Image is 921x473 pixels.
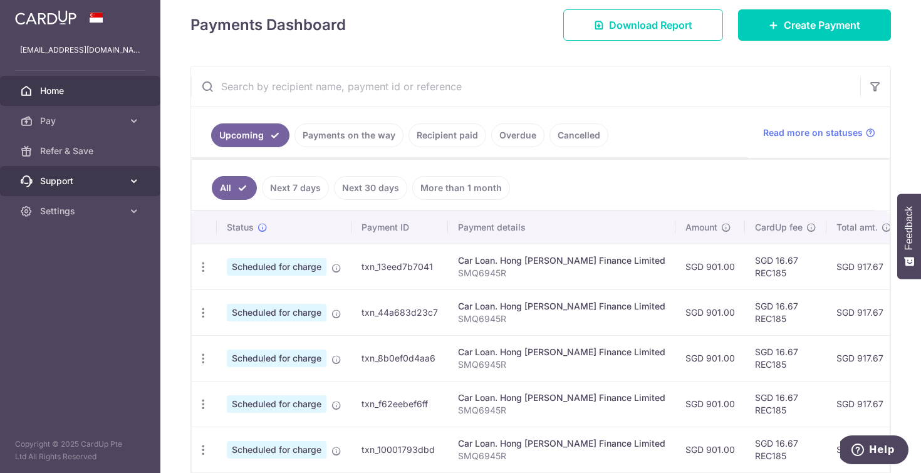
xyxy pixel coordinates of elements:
div: Car Loan. Hong [PERSON_NAME] Finance Limited [458,300,665,313]
th: Payment details [448,211,675,244]
a: Cancelled [549,123,608,147]
p: SMQ6945R [458,358,665,371]
td: SGD 917.67 [826,289,902,335]
a: Read more on statuses [763,127,875,139]
img: CardUp [15,10,76,25]
span: Scheduled for charge [227,395,326,413]
a: More than 1 month [412,176,510,200]
a: Create Payment [738,9,891,41]
p: [EMAIL_ADDRESS][DOMAIN_NAME] [20,44,140,56]
input: Search by recipient name, payment id or reference [191,66,860,107]
span: Pay [40,115,123,127]
a: Download Report [563,9,723,41]
button: Feedback - Show survey [897,194,921,279]
td: SGD 917.67 [826,335,902,381]
td: SGD 16.67 REC185 [745,244,826,289]
td: txn_10001793dbd [351,427,448,472]
td: SGD 917.67 [826,381,902,427]
div: Car Loan. Hong [PERSON_NAME] Finance Limited [458,254,665,267]
th: Payment ID [351,211,448,244]
a: Upcoming [211,123,289,147]
span: Scheduled for charge [227,350,326,367]
td: SGD 917.67 [826,427,902,472]
span: Scheduled for charge [227,304,326,321]
td: SGD 901.00 [675,335,745,381]
span: Create Payment [784,18,860,33]
iframe: Opens a widget where you can find more information [840,435,908,467]
td: SGD 16.67 REC185 [745,427,826,472]
p: SMQ6945R [458,450,665,462]
td: SGD 901.00 [675,381,745,427]
span: Scheduled for charge [227,441,326,459]
a: Overdue [491,123,544,147]
td: SGD 901.00 [675,289,745,335]
td: SGD 16.67 REC185 [745,381,826,427]
div: Car Loan. Hong [PERSON_NAME] Finance Limited [458,392,665,404]
span: Read more on statuses [763,127,863,139]
span: Total amt. [836,221,878,234]
p: SMQ6945R [458,313,665,325]
span: Download Report [609,18,692,33]
td: txn_8b0ef0d4aa6 [351,335,448,381]
span: Home [40,85,123,97]
span: Amount [685,221,717,234]
a: Recipient paid [408,123,486,147]
h4: Payments Dashboard [190,14,346,36]
span: Support [40,175,123,187]
a: All [212,176,257,200]
span: Status [227,221,254,234]
span: Feedback [903,206,915,250]
td: txn_f62eebef6ff [351,381,448,427]
td: SGD 16.67 REC185 [745,289,826,335]
a: Next 30 days [334,176,407,200]
td: txn_13eed7b7041 [351,244,448,289]
td: SGD 917.67 [826,244,902,289]
td: txn_44a683d23c7 [351,289,448,335]
div: Car Loan. Hong [PERSON_NAME] Finance Limited [458,346,665,358]
p: SMQ6945R [458,267,665,279]
td: SGD 901.00 [675,244,745,289]
span: CardUp fee [755,221,803,234]
td: SGD 901.00 [675,427,745,472]
span: Refer & Save [40,145,123,157]
p: SMQ6945R [458,404,665,417]
span: Settings [40,205,123,217]
td: SGD 16.67 REC185 [745,335,826,381]
div: Car Loan. Hong [PERSON_NAME] Finance Limited [458,437,665,450]
span: Scheduled for charge [227,258,326,276]
a: Next 7 days [262,176,329,200]
a: Payments on the way [294,123,403,147]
